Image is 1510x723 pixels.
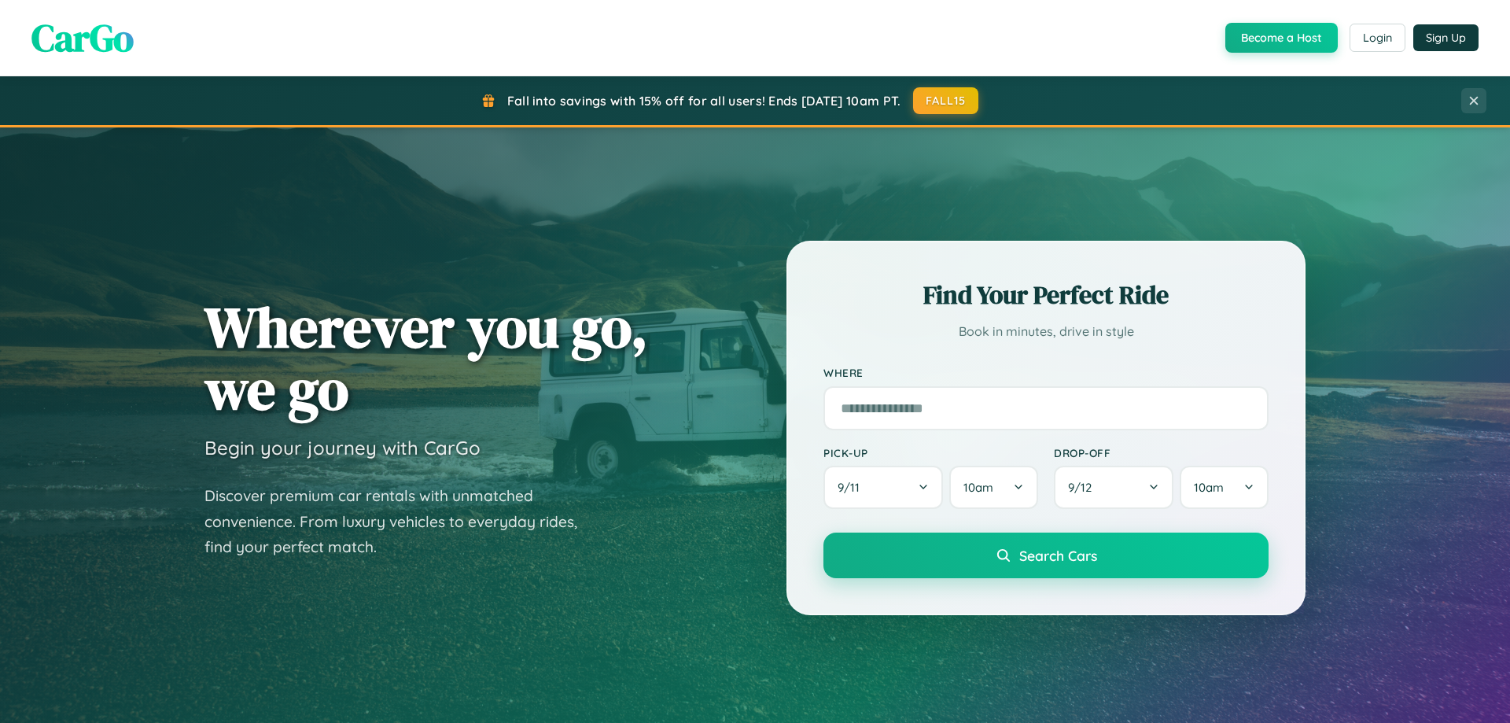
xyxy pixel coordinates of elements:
[1054,446,1269,459] label: Drop-off
[913,87,979,114] button: FALL15
[823,278,1269,312] h2: Find Your Perfect Ride
[204,436,481,459] h3: Begin your journey with CarGo
[949,466,1038,509] button: 10am
[31,12,134,64] span: CarGo
[823,320,1269,343] p: Book in minutes, drive in style
[963,480,993,495] span: 10am
[823,367,1269,380] label: Where
[838,480,867,495] span: 9 / 11
[1068,480,1099,495] span: 9 / 12
[823,466,943,509] button: 9/11
[204,483,598,560] p: Discover premium car rentals with unmatched convenience. From luxury vehicles to everyday rides, ...
[1350,24,1405,52] button: Login
[1194,480,1224,495] span: 10am
[1019,547,1097,564] span: Search Cars
[1225,23,1338,53] button: Become a Host
[1054,466,1173,509] button: 9/12
[1413,24,1479,51] button: Sign Up
[507,93,901,109] span: Fall into savings with 15% off for all users! Ends [DATE] 10am PT.
[1180,466,1269,509] button: 10am
[823,446,1038,459] label: Pick-up
[204,296,648,420] h1: Wherever you go, we go
[823,533,1269,578] button: Search Cars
